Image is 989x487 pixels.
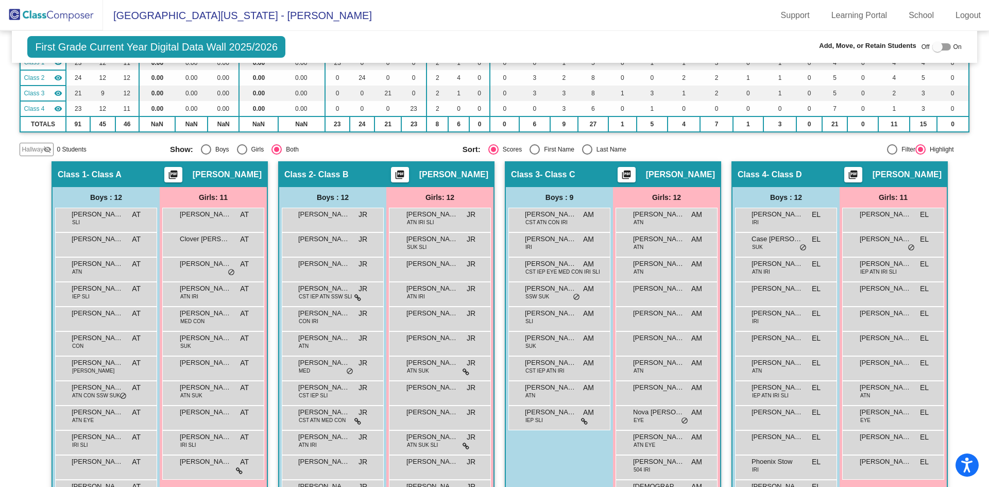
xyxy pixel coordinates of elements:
button: Print Students Details [164,167,182,182]
td: 0 [448,101,469,116]
span: [PERSON_NAME] [860,283,911,294]
span: [PERSON_NAME] [180,333,231,343]
span: ATN [634,219,643,226]
td: 0 [374,70,401,86]
span: Add, Move, or Retain Students [819,41,916,51]
span: AM [691,209,702,220]
td: 0.00 [239,70,278,86]
div: Girls: 12 [613,187,720,208]
span: JR [359,283,367,294]
span: [PERSON_NAME] [525,308,576,318]
button: Print Students Details [844,167,862,182]
span: Hallway [22,145,43,154]
span: IRI [752,219,759,226]
span: JR [359,259,367,270]
div: Girls: 12 [386,187,493,208]
span: AM [583,234,594,245]
td: 5 [910,70,936,86]
td: 24 [66,70,90,86]
td: 0 [733,86,763,101]
span: [PERSON_NAME] [752,308,803,318]
span: ATN [634,268,643,276]
span: [PERSON_NAME] [860,234,911,244]
td: 0.00 [239,86,278,101]
span: [PERSON_NAME] [72,209,123,220]
mat-icon: picture_as_pdf [167,170,179,184]
span: EL [920,209,929,220]
mat-icon: picture_as_pdf [620,170,633,184]
td: 0 [937,86,969,101]
span: EL [812,259,821,270]
td: 46 [115,116,139,132]
span: AM [583,308,594,319]
td: 0 [796,116,822,132]
span: [PERSON_NAME] [72,234,123,244]
span: [PERSON_NAME] [406,259,458,269]
span: [PERSON_NAME] [406,234,458,244]
td: 3 [910,101,936,116]
td: 0 [608,101,637,116]
td: 1 [637,101,668,116]
span: On [953,42,962,52]
td: 0 [937,116,969,132]
td: 1 [668,86,700,101]
td: 15 [910,116,936,132]
td: 0 [637,70,668,86]
span: CST IEP EYE MED CON IRI SLI [525,268,600,276]
td: 2 [550,70,578,86]
td: 0.00 [175,86,208,101]
span: AM [583,209,594,220]
span: AM [583,283,594,294]
span: do_not_disturb_alt [573,293,580,301]
div: Highlight [926,145,954,154]
td: 1 [733,70,763,86]
td: 0 [401,70,426,86]
span: JR [359,234,367,245]
span: [PERSON_NAME] [298,234,350,244]
a: Logout [947,7,989,24]
td: 2 [700,70,732,86]
td: 0 [325,70,350,86]
mat-icon: visibility [54,105,62,113]
td: 0 [374,101,401,116]
td: 0.00 [208,86,239,101]
td: Jamie Raatz - Class B [20,70,65,86]
span: Class 2 [284,170,313,180]
span: AM [691,259,702,270]
td: 0 [519,101,550,116]
span: [PERSON_NAME] [419,170,488,180]
td: 8 [578,86,608,101]
td: 24 [350,116,374,132]
span: ATN [72,268,82,276]
td: 1 [448,86,469,101]
span: [PERSON_NAME] [180,209,231,220]
td: 0 [763,101,796,116]
td: 0 [937,70,969,86]
span: 0 Students [57,145,86,154]
mat-icon: picture_as_pdf [847,170,859,184]
span: [PERSON_NAME] [406,283,458,294]
span: [PERSON_NAME] [406,333,458,343]
td: 0 [325,86,350,101]
td: 0 [469,86,490,101]
span: JR [467,308,475,319]
td: 2 [427,86,448,101]
span: [PERSON_NAME] [298,259,350,269]
td: NaN [278,116,325,132]
div: Boys : 12 [732,187,840,208]
span: AM [691,283,702,294]
td: 0 [668,101,700,116]
span: Class 1 [58,170,87,180]
td: 21 [822,116,847,132]
td: 0.00 [175,101,208,116]
span: EL [812,234,821,245]
span: - Class B [313,170,348,180]
div: Filter [897,145,915,154]
span: [PERSON_NAME] [752,209,803,220]
td: 0.00 [278,70,325,86]
span: [PERSON_NAME] [633,234,685,244]
td: 12 [115,70,139,86]
td: Elaine Letourneau - Class D [20,101,65,116]
td: 6 [519,116,550,132]
span: [PERSON_NAME] [752,259,803,269]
